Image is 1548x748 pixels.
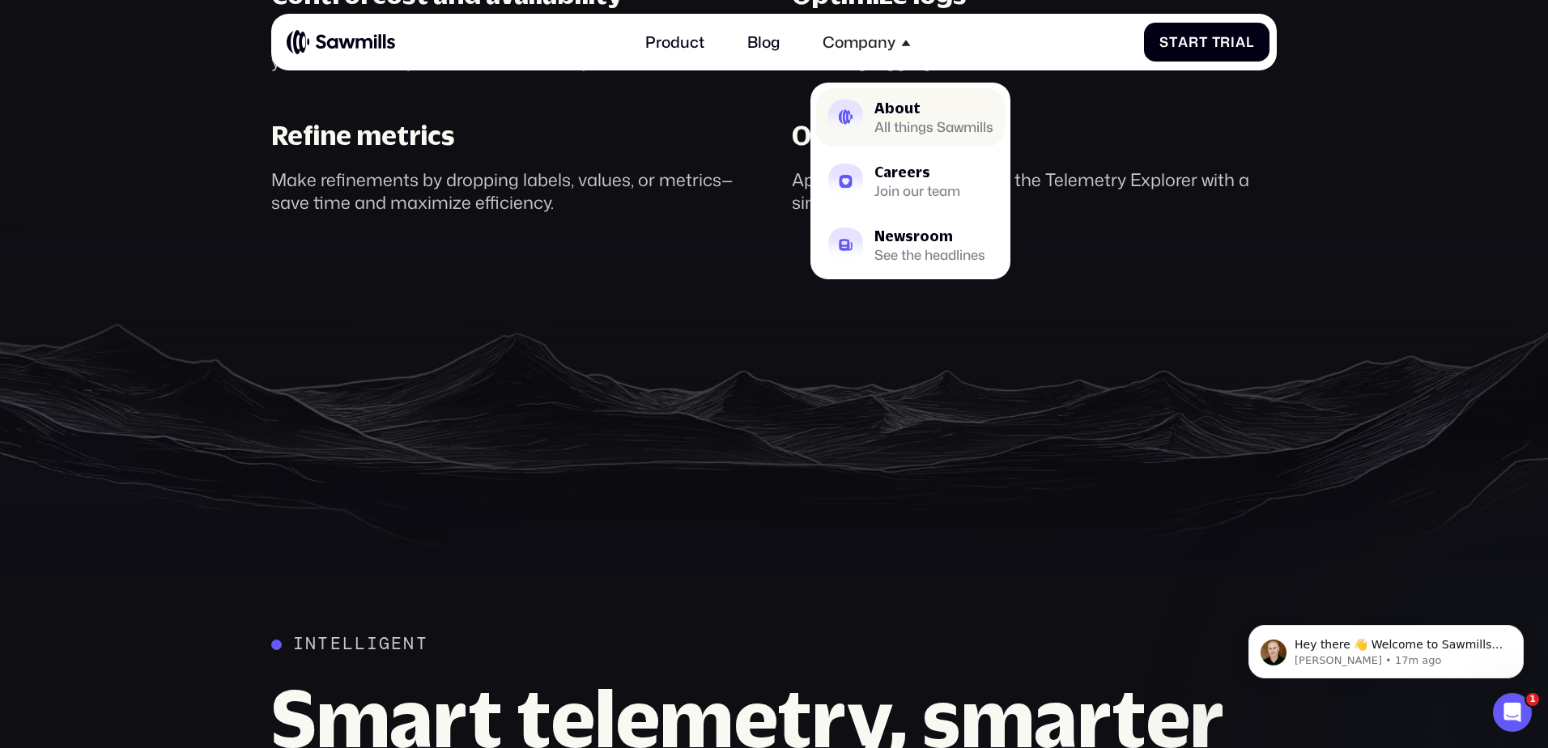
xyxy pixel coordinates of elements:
[1189,34,1199,50] span: r
[1220,34,1231,50] span: r
[1178,34,1189,50] span: a
[1169,34,1178,50] span: t
[1526,693,1539,706] span: 1
[1231,34,1235,50] span: i
[1246,34,1254,50] span: l
[1159,34,1169,50] span: S
[271,28,757,74] div: Get a birdseye view into your telemetry data’s impact on your observability costs and availability.
[810,21,921,63] div: Company
[816,152,1005,210] a: CareersJoin our team
[874,121,993,133] div: All things Sawmills
[874,101,993,115] div: About
[874,249,985,261] div: See the headlines
[816,216,1005,274] a: NewsroomSee the headlines
[874,185,960,197] div: Join our team
[874,229,985,243] div: Newsroom
[293,634,428,655] div: Intelligent
[823,33,895,52] div: Company
[736,21,792,63] a: Blog
[271,169,757,215] div: Make refinements by dropping labels, values, or metrics— save time and maximize efficiency.
[792,169,1278,215] div: Apply in-context actions in the Telemetry Explorer with a single click.
[1235,34,1246,50] span: a
[271,120,455,151] div: Refine metrics
[1144,23,1269,62] a: StartTrial
[810,63,1010,280] nav: Company
[792,28,1278,74] div: Optimize logs through sampling, routing, dropping, enriching, aggregation, and other actions.
[1199,34,1208,50] span: t
[874,165,960,179] div: Careers
[1224,591,1548,704] iframe: Intercom notifications message
[1212,34,1221,50] span: T
[792,120,1006,151] div: One-click actions
[816,88,1005,147] a: AboutAll things Sawmills
[1493,693,1532,732] iframe: Intercom live chat
[634,21,717,63] a: Product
